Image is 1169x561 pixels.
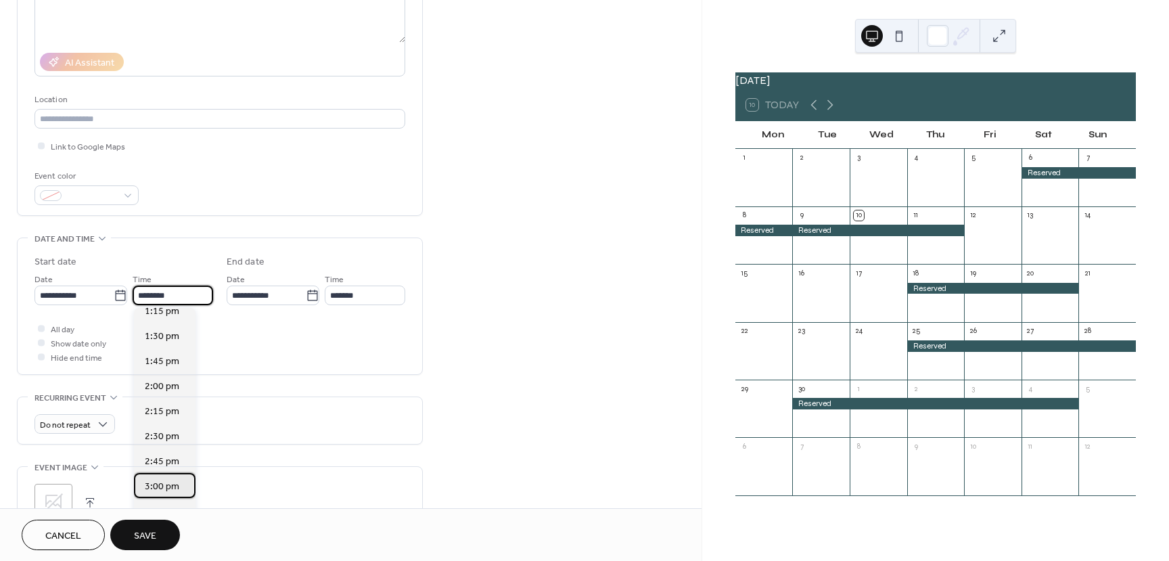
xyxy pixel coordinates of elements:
div: 19 [968,268,978,278]
div: 3 [854,153,864,163]
button: Cancel [22,520,105,550]
div: 28 [1082,326,1093,336]
div: 7 [796,441,806,451]
div: ; [35,484,72,522]
span: Event image [35,461,87,475]
span: Date [227,273,245,287]
span: Hide end time [51,351,102,365]
div: Tue [800,122,854,149]
span: Save [134,529,156,543]
div: 12 [1082,441,1093,451]
div: 29 [739,384,750,394]
div: Reserved [1022,167,1136,179]
div: 4 [911,153,921,163]
div: 6 [739,441,750,451]
div: 15 [739,268,750,278]
div: 17 [854,268,864,278]
span: Time [325,273,344,287]
div: Sat [1017,122,1071,149]
div: 14 [1082,210,1093,221]
span: Recurring event [35,391,106,405]
div: 2 [796,153,806,163]
div: Reserved [792,225,964,236]
div: Reserved [907,283,1079,294]
div: Event color [35,169,136,183]
div: Thu [909,122,963,149]
div: 5 [1082,384,1093,394]
div: 23 [796,326,806,336]
div: Reserved [907,340,1136,352]
span: Date [35,273,53,287]
div: 3 [968,384,978,394]
div: 20 [1026,268,1036,278]
div: Location [35,93,403,107]
div: Reserved [735,225,793,236]
div: 1 [854,384,864,394]
div: 8 [739,210,750,221]
div: Reserved [792,398,1078,409]
div: 4 [1026,384,1036,394]
div: 5 [968,153,978,163]
div: [DATE] [735,72,1136,89]
div: End date [227,255,265,269]
div: 9 [796,210,806,221]
div: 2 [911,384,921,394]
span: Date and time [35,232,95,246]
div: Sun [1071,122,1125,149]
span: Link to Google Maps [51,140,125,154]
span: Cancel [45,529,81,543]
div: 11 [911,210,921,221]
div: 27 [1026,326,1036,336]
div: 6 [1026,153,1036,163]
div: 18 [911,268,921,278]
div: 11 [1026,441,1036,451]
div: 8 [854,441,864,451]
div: 12 [968,210,978,221]
span: Time [133,273,152,287]
div: Fri [963,122,1017,149]
div: 10 [854,210,864,221]
div: 1 [739,153,750,163]
div: Wed [854,122,909,149]
div: 7 [1082,153,1093,163]
div: 16 [796,268,806,278]
div: 13 [1026,210,1036,221]
div: 21 [1082,268,1093,278]
div: Mon [746,122,800,149]
span: Do not repeat [40,418,91,433]
span: All day [51,323,74,337]
div: 10 [968,441,978,451]
div: 30 [796,384,806,394]
div: 24 [854,326,864,336]
div: 9 [911,441,921,451]
button: Save [110,520,180,550]
div: 25 [911,326,921,336]
span: Show date only [51,337,106,351]
div: 22 [739,326,750,336]
div: Start date [35,255,76,269]
div: 26 [968,326,978,336]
